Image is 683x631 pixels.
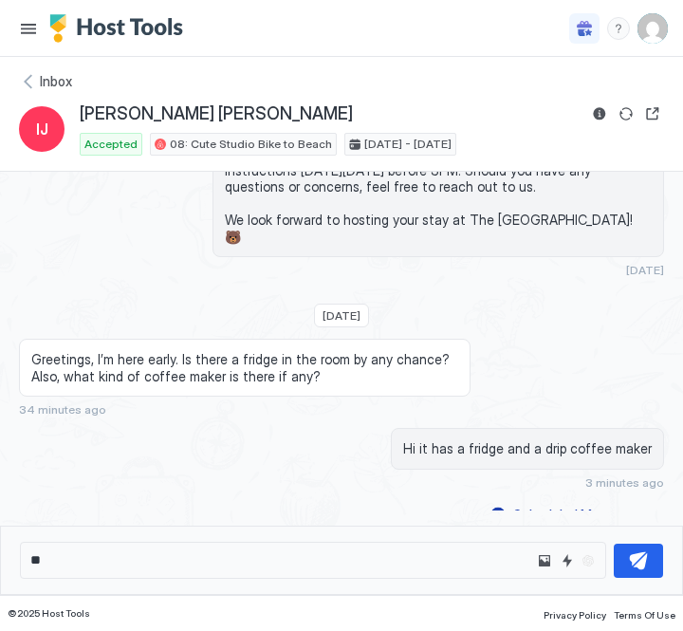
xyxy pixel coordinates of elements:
span: Privacy Policy [544,609,606,621]
div: User profile [637,13,668,44]
span: 3 minutes ago [585,475,664,490]
span: Inbox [40,73,72,90]
span: Hello [PERSON_NAME] Thank you so much for your booking! We'll send the check-in instructions [DAT... [225,112,652,245]
span: [DATE] [323,308,360,323]
a: Host Tools Logo [49,14,192,43]
span: Greetings, I’m here early. Is there a fridge in the room by any chance? Also, what kind of coffee... [31,351,458,384]
span: Hi it has a fridge and a drip coffee maker [403,440,652,457]
button: Scheduled Messages [488,502,664,528]
a: Terms Of Use [614,603,675,623]
span: [DATE] - [DATE] [364,136,452,153]
span: © 2025 Host Tools [8,607,90,620]
button: Menu [15,15,42,42]
span: IJ [36,118,48,140]
a: Privacy Policy [544,603,606,623]
button: Open reservation [641,102,664,125]
span: Accepted [84,136,138,153]
div: Scheduled Messages [513,505,642,525]
div: menu [607,17,630,40]
span: 08: Cute Studio Bike to Beach [170,136,332,153]
button: Sync reservation [615,102,637,125]
span: [PERSON_NAME] [PERSON_NAME] [80,103,353,125]
span: 34 minutes ago [19,402,106,417]
span: [DATE] [626,263,664,277]
button: Reservation information [588,102,611,125]
span: Terms Of Use [614,609,675,621]
button: Quick reply [556,549,579,572]
button: Upload image [533,549,556,572]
